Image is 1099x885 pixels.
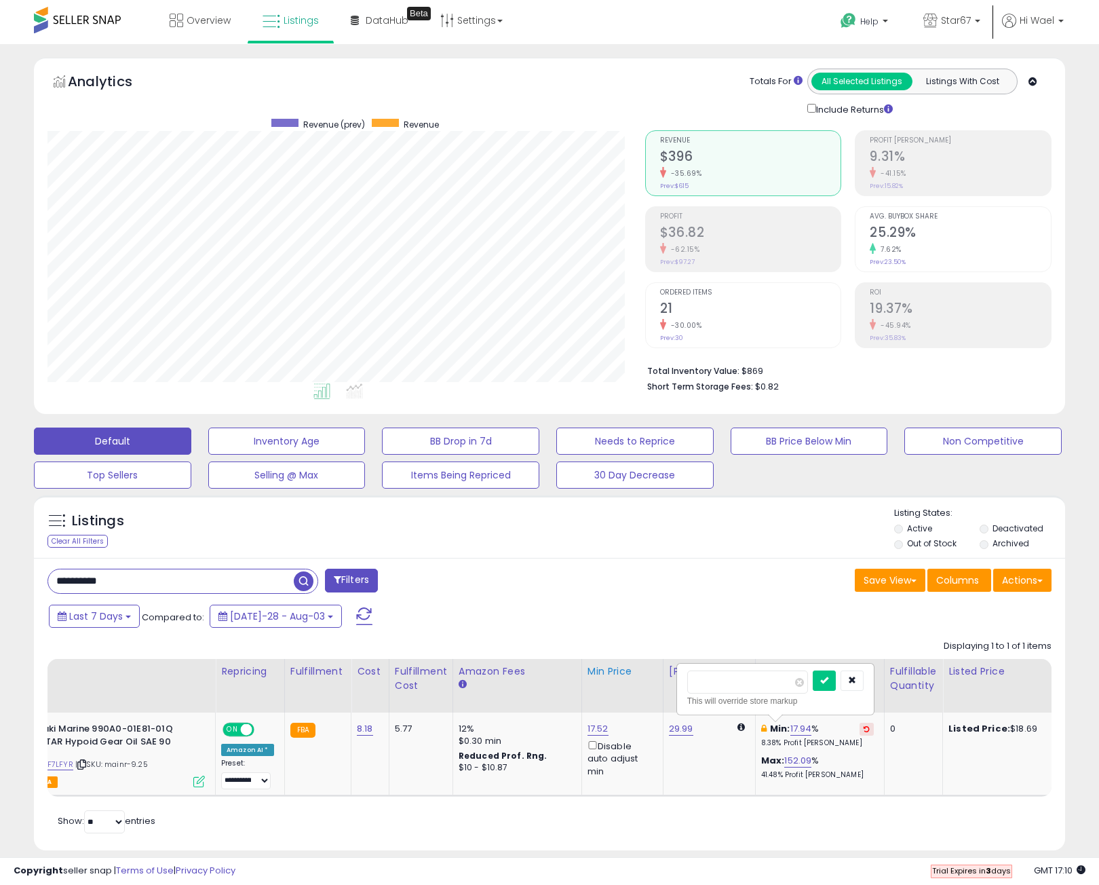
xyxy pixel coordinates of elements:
[208,462,366,489] button: Selling @ Max
[761,664,879,679] div: Markup on Cost
[904,428,1062,455] button: Non Competitive
[666,168,702,178] small: -35.69%
[58,814,155,827] span: Show: entries
[660,334,683,342] small: Prev: 30
[870,225,1051,243] h2: 25.29%
[14,864,63,877] strong: Copyright
[556,428,714,455] button: Needs to Reprice
[49,605,140,628] button: Last 7 Days
[761,724,767,733] i: This overrides the store level min markup for this listing
[876,168,906,178] small: -41.15%
[290,664,345,679] div: Fulfillment
[660,149,841,167] h2: $396
[587,722,609,736] a: 17.52
[666,244,700,255] small: -62.15%
[142,611,204,624] span: Compared to:
[587,664,657,679] div: Min Price
[890,723,932,735] div: 0
[1034,864,1085,877] span: 2025-08-11 17:10 GMT
[761,755,874,780] div: %
[660,225,841,243] h2: $36.82
[986,865,991,876] b: 3
[761,754,785,767] b: Max:
[660,289,841,297] span: Ordered Items
[907,538,957,549] label: Out of Stock
[784,754,811,768] a: 152.09
[221,744,274,756] div: Amazon AI *
[660,137,841,145] span: Revenue
[382,428,539,455] button: BB Drop in 7d
[230,609,325,623] span: [DATE]-28 - Aug-03
[176,864,235,877] a: Privacy Policy
[830,2,902,44] a: Help
[797,101,909,117] div: Include Returns
[666,320,702,331] small: -30.00%
[366,14,408,27] span: DataHub
[876,244,902,255] small: 7.62%
[647,381,753,392] b: Short Term Storage Fees:
[669,722,693,736] a: 29.99
[864,726,870,732] i: Revert to store-level Min Markup
[755,380,779,393] span: $0.82
[459,735,571,747] div: $0.30 min
[992,523,1043,534] label: Deactivated
[459,679,467,691] small: Amazon Fees.
[395,723,442,735] div: 5.77
[870,334,906,342] small: Prev: 35.83%
[669,664,750,679] div: [PERSON_NAME]
[1020,14,1054,27] span: Hi Wael
[660,182,689,190] small: Prev: $615
[221,759,274,789] div: Preset:
[647,365,739,377] b: Total Inventory Value:
[870,137,1051,145] span: Profit [PERSON_NAME]
[932,865,1011,876] span: Trial Expires in days
[382,462,539,489] button: Items Being Repriced
[47,535,108,548] div: Clear All Filters
[34,428,191,455] button: Default
[252,724,274,736] span: OFF
[459,750,547,761] b: Reduced Prof. Rng.
[855,569,925,592] button: Save View
[459,664,576,679] div: Amazon Fees
[750,75,803,88] div: Totals For
[761,770,874,780] p: 41.48% Profit [PERSON_NAME]
[948,664,1066,679] div: Listed Price
[870,182,903,190] small: Prev: 15.82%
[870,301,1051,319] h2: 19.37%
[948,722,1010,735] b: Listed Price:
[944,640,1052,653] div: Displaying 1 to 1 of 1 items
[208,428,366,455] button: Inventory Age
[992,538,1029,549] label: Archived
[325,569,378,592] button: Filters
[34,462,191,489] button: Top Sellers
[1002,14,1064,44] a: Hi Wael
[407,7,431,20] div: Tooltip anchor
[755,659,884,713] th: The percentage added to the cost of goods (COGS) that forms the calculator for Min & Max prices.
[75,759,148,770] span: | SKU: mainr-9.25
[459,762,571,774] div: $10 - $10.87
[116,864,174,877] a: Terms of Use
[870,258,906,266] small: Prev: 23.50%
[761,738,874,748] p: 8.38% Profit [PERSON_NAME]
[404,119,439,130] span: Revenue
[770,722,790,735] b: Min:
[687,694,864,708] div: This will override store markup
[870,213,1051,221] span: Avg. Buybox Share
[912,73,1013,90] button: Listings With Cost
[876,320,911,331] small: -45.94%
[731,428,888,455] button: BB Price Below Min
[761,723,874,748] div: %
[860,16,879,27] span: Help
[221,664,279,679] div: Repricing
[303,119,365,130] span: Revenue (prev)
[870,149,1051,167] h2: 9.31%
[290,723,315,738] small: FBA
[660,258,695,266] small: Prev: $97.27
[556,462,714,489] button: 30 Day Decrease
[357,722,373,736] a: 8.18
[870,289,1051,297] span: ROI
[790,722,812,736] a: 17.94
[587,738,653,778] div: Disable auto adjust min
[69,609,123,623] span: Last 7 Days
[660,301,841,319] h2: 21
